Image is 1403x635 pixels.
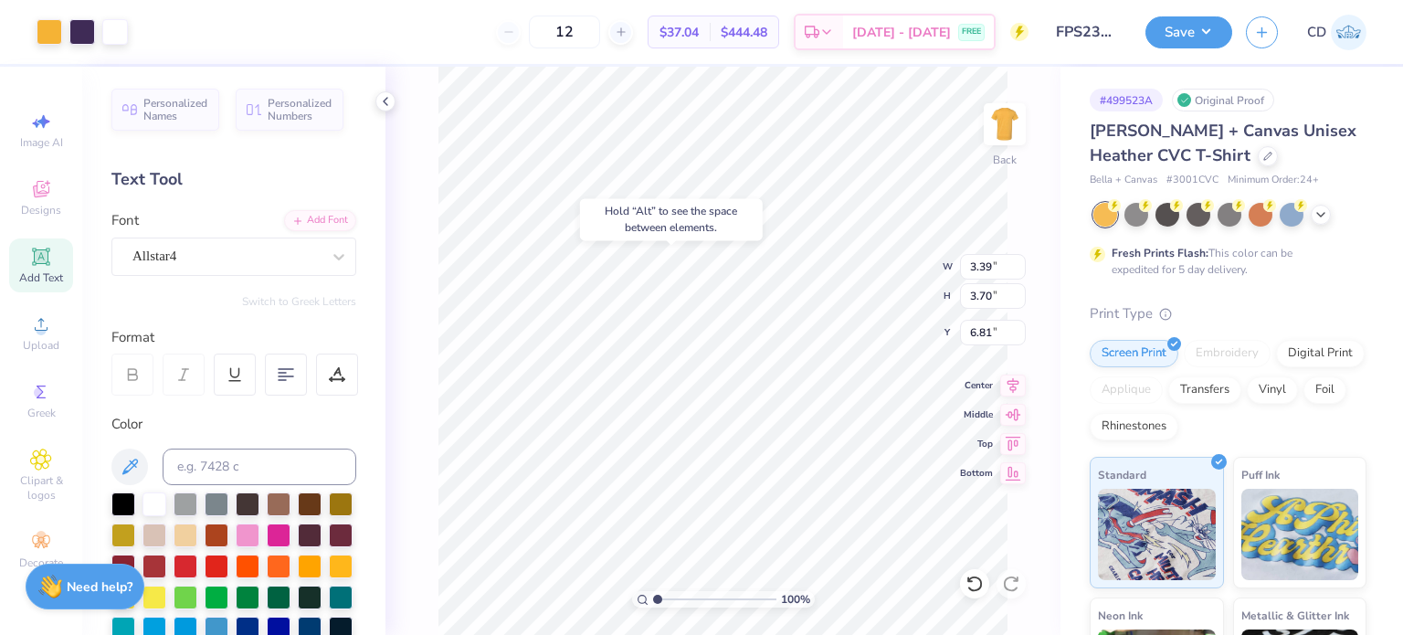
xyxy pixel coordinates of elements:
[1331,15,1366,50] img: Crishel Dayo Isa
[143,97,208,122] span: Personalized Names
[242,294,356,309] button: Switch to Greek Letters
[659,23,699,42] span: $37.04
[1090,173,1157,188] span: Bella + Canvas
[1166,173,1218,188] span: # 3001CVC
[9,473,73,503] span: Clipart & logos
[1241,489,1359,580] img: Puff Ink
[960,438,993,450] span: Top
[163,449,356,485] input: e.g. 7428 c
[1184,340,1271,367] div: Embroidery
[1228,173,1319,188] span: Minimum Order: 24 +
[993,152,1017,168] div: Back
[852,23,951,42] span: [DATE] - [DATE]
[27,406,56,420] span: Greek
[1098,465,1146,484] span: Standard
[21,203,61,217] span: Designs
[721,23,767,42] span: $444.48
[1090,303,1366,324] div: Print Type
[1090,376,1163,404] div: Applique
[20,135,63,150] span: Image AI
[1247,376,1298,404] div: Vinyl
[1090,120,1356,166] span: [PERSON_NAME] + Canvas Unisex Heather CVC T-Shirt
[1241,606,1349,625] span: Metallic & Glitter Ink
[1090,340,1178,367] div: Screen Print
[1276,340,1365,367] div: Digital Print
[960,379,993,392] span: Center
[960,467,993,480] span: Bottom
[986,106,1023,143] img: Back
[781,591,810,608] span: 100 %
[1303,376,1346,404] div: Foil
[1168,376,1241,404] div: Transfers
[284,210,356,231] div: Add Font
[1307,15,1366,50] a: CD
[19,270,63,285] span: Add Text
[1090,89,1163,111] div: # 499523A
[1098,489,1216,580] img: Standard
[1241,465,1280,484] span: Puff Ink
[268,97,332,122] span: Personalized Numbers
[529,16,600,48] input: – –
[23,338,59,353] span: Upload
[67,578,132,596] strong: Need help?
[580,198,763,240] div: Hold “Alt” to see the space between elements.
[1112,245,1336,278] div: This color can be expedited for 5 day delivery.
[1098,606,1143,625] span: Neon Ink
[1145,16,1232,48] button: Save
[1307,22,1326,43] span: CD
[19,556,63,570] span: Decorate
[1090,413,1178,440] div: Rhinestones
[1112,246,1208,260] strong: Fresh Prints Flash:
[111,167,356,192] div: Text Tool
[111,327,358,348] div: Format
[1042,14,1132,50] input: Untitled Design
[1172,89,1274,111] div: Original Proof
[111,414,356,435] div: Color
[111,210,139,231] label: Font
[962,26,981,38] span: FREE
[960,408,993,421] span: Middle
